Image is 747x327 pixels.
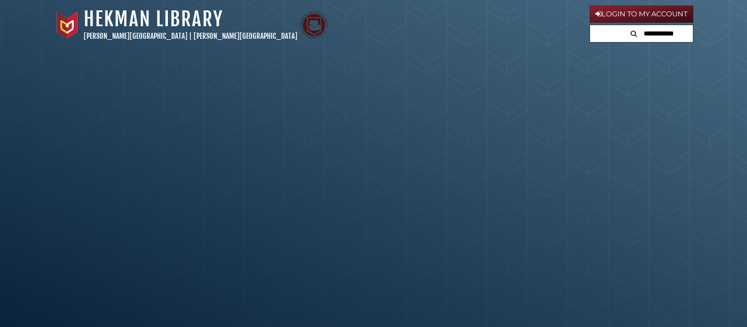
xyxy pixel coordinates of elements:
[54,11,81,39] img: Calvin University
[300,11,328,39] img: Calvin Theological Seminary
[631,30,637,37] i: Search
[627,25,640,40] button: Search
[84,32,188,40] a: [PERSON_NAME][GEOGRAPHIC_DATA]
[194,32,297,40] a: [PERSON_NAME][GEOGRAPHIC_DATA]
[590,5,693,23] a: Login to My Account
[84,7,223,31] a: Hekman Library
[189,32,192,40] span: |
